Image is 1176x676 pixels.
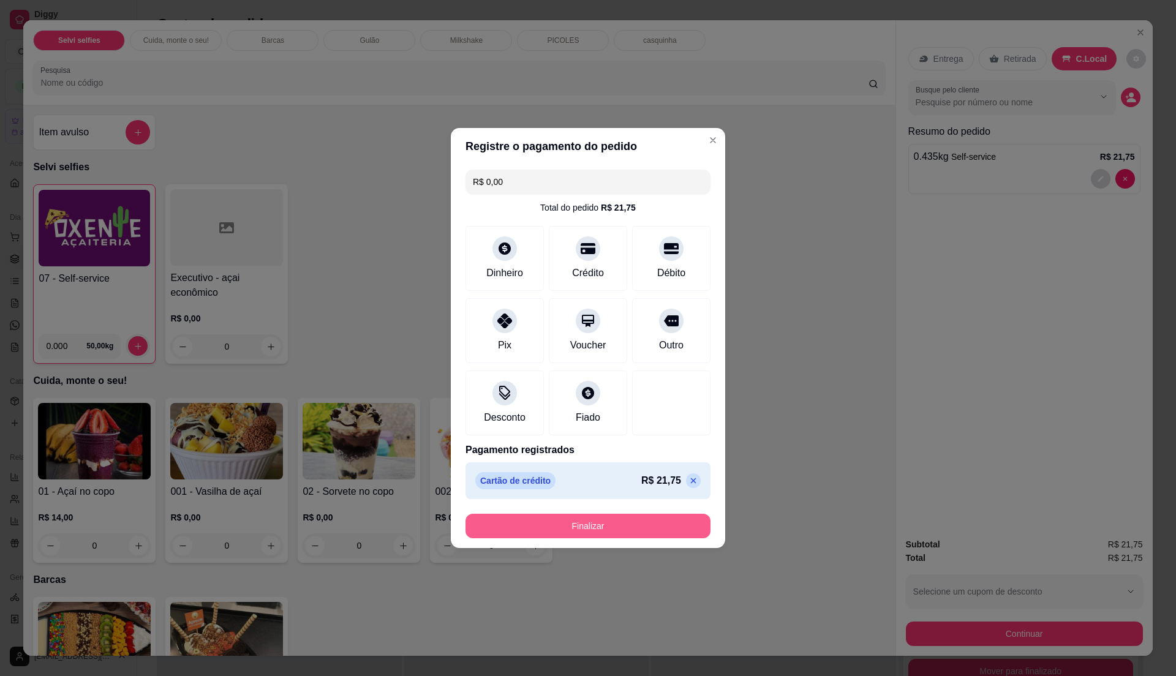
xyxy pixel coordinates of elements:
[659,338,684,353] div: Outro
[572,266,604,280] div: Crédito
[484,410,526,425] div: Desconto
[703,130,723,150] button: Close
[498,338,511,353] div: Pix
[601,201,636,214] div: R$ 21,75
[641,473,681,488] p: R$ 21,75
[540,201,636,214] div: Total do pedido
[451,128,725,165] header: Registre o pagamento do pedido
[657,266,685,280] div: Débito
[473,170,703,194] input: Ex.: hambúrguer de cordeiro
[475,472,556,489] p: Cartão de crédito
[570,338,606,353] div: Voucher
[486,266,523,280] div: Dinheiro
[466,514,710,538] button: Finalizar
[576,410,600,425] div: Fiado
[466,443,710,457] p: Pagamento registrados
